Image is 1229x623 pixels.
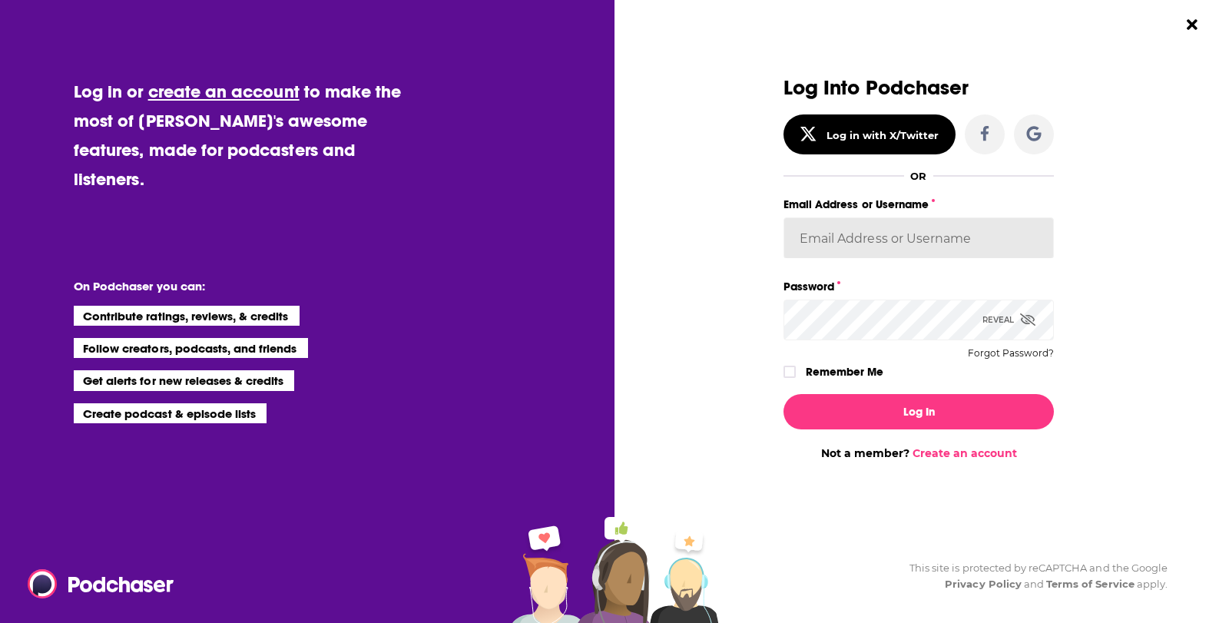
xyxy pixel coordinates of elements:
[910,170,926,182] div: OR
[783,194,1054,214] label: Email Address or Username
[783,446,1054,460] div: Not a member?
[827,129,939,141] div: Log in with X/Twitter
[28,569,175,598] img: Podchaser - Follow, Share and Rate Podcasts
[74,370,294,390] li: Get alerts for new releases & credits
[74,403,267,423] li: Create podcast & episode lists
[945,578,1022,590] a: Privacy Policy
[783,277,1054,297] label: Password
[1178,10,1207,39] button: Close Button
[783,394,1054,429] button: Log In
[1046,578,1135,590] a: Terms of Service
[148,81,300,102] a: create an account
[74,279,381,293] li: On Podchaser you can:
[982,300,1035,340] div: Reveal
[783,77,1054,99] h3: Log Into Podchaser
[783,217,1054,259] input: Email Address or Username
[28,569,163,598] a: Podchaser - Follow, Share and Rate Podcasts
[783,114,956,154] button: Log in with X/Twitter
[913,446,1017,460] a: Create an account
[806,362,883,382] label: Remember Me
[74,306,300,326] li: Contribute ratings, reviews, & credits
[897,560,1168,592] div: This site is protected by reCAPTCHA and the Google and apply.
[74,338,308,358] li: Follow creators, podcasts, and friends
[968,348,1054,359] button: Forgot Password?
